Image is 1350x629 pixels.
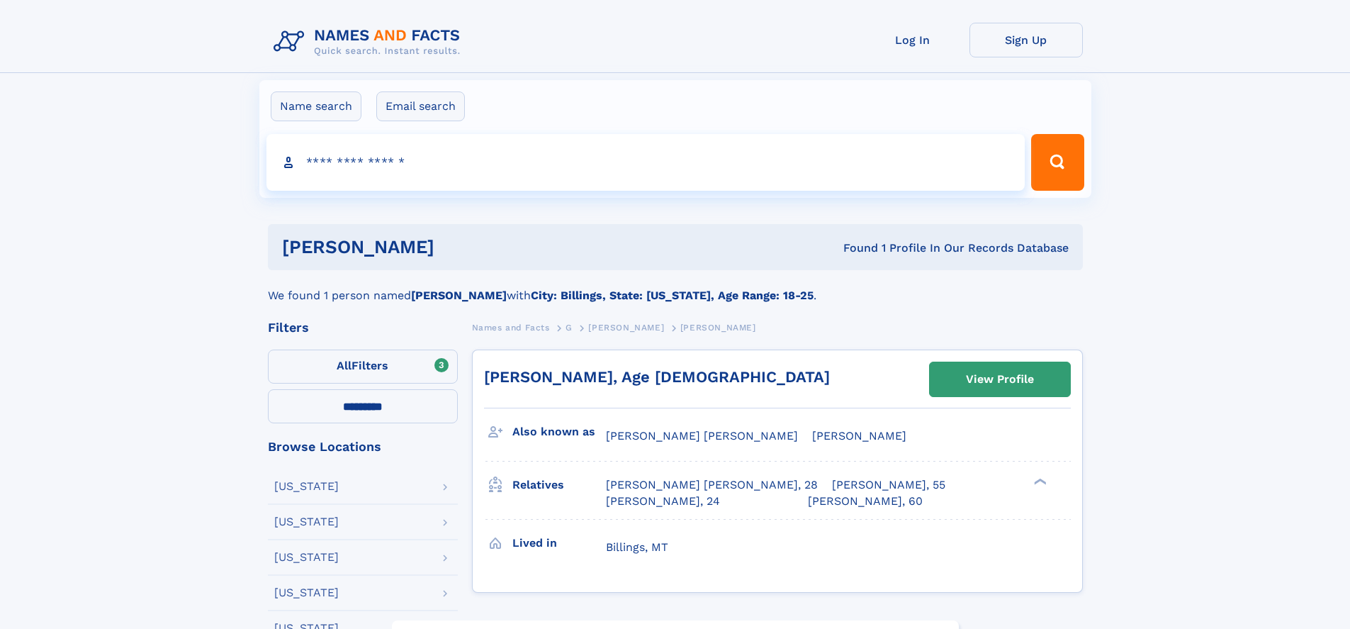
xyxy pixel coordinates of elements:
label: Email search [376,91,465,121]
a: [PERSON_NAME], 55 [832,477,945,493]
div: [US_STATE] [274,552,339,563]
a: [PERSON_NAME], Age [DEMOGRAPHIC_DATA] [484,368,830,386]
a: [PERSON_NAME], 60 [808,494,923,509]
input: search input [266,134,1025,191]
span: All [337,359,351,372]
a: G [566,318,573,336]
div: [US_STATE] [274,587,339,599]
div: View Profile [966,363,1034,396]
a: Names and Facts [472,318,550,336]
label: Filters [268,350,458,384]
a: Log In [856,23,969,57]
span: G [566,323,573,333]
div: [US_STATE] [274,516,339,528]
a: Sign Up [969,23,1083,57]
h3: Relatives [512,473,606,497]
a: [PERSON_NAME] [588,318,664,336]
label: Name search [271,91,361,121]
span: [PERSON_NAME] [588,323,664,333]
button: Search Button [1031,134,1084,191]
div: ❯ [1030,477,1047,486]
div: We found 1 person named with . [268,270,1083,304]
img: Logo Names and Facts [268,23,472,61]
h3: Also known as [512,420,606,444]
div: [US_STATE] [274,481,339,492]
span: [PERSON_NAME] [PERSON_NAME] [606,429,798,442]
a: [PERSON_NAME], 24 [606,494,720,509]
div: Filters [268,321,458,334]
div: Found 1 Profile In Our Records Database [639,240,1069,256]
h3: Lived in [512,531,606,555]
h1: [PERSON_NAME] [282,238,639,256]
a: View Profile [930,362,1070,396]
span: Billings, MT [606,540,668,554]
span: [PERSON_NAME] [680,323,756,333]
a: [PERSON_NAME] [PERSON_NAME], 28 [606,477,818,493]
span: [PERSON_NAME] [812,429,906,442]
b: City: Billings, State: [US_STATE], Age Range: 18-25 [531,289,814,302]
div: Browse Locations [268,440,458,453]
b: [PERSON_NAME] [411,289,507,302]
